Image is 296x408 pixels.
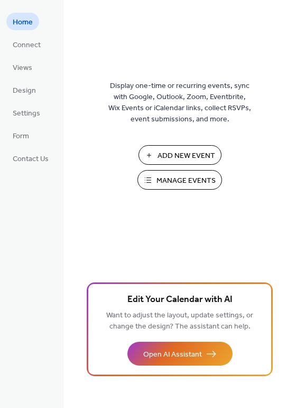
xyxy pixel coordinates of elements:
span: Views [13,63,32,74]
span: Edit Your Calendar with AI [127,292,233,307]
span: Display one-time or recurring events, sync with Google, Outlook, Zoom, Eventbrite, Wix Events or ... [108,81,251,125]
span: Manage Events [156,175,216,187]
a: Home [6,13,39,30]
span: Contact Us [13,154,49,165]
span: Open AI Assistant [143,349,202,360]
span: Design [13,85,36,96]
a: Connect [6,36,47,53]
a: Settings [6,104,47,121]
span: Want to adjust the layout, update settings, or change the design? The assistant can help. [106,308,253,334]
span: Add New Event [158,150,215,162]
a: Contact Us [6,149,55,167]
span: Form [13,131,29,142]
a: Views [6,58,39,76]
span: Connect [13,40,41,51]
a: Form [6,127,35,144]
button: Open AI Assistant [127,342,233,366]
span: Home [13,17,33,28]
a: Design [6,81,42,99]
span: Settings [13,108,40,119]
button: Manage Events [137,170,222,190]
button: Add New Event [138,145,221,165]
